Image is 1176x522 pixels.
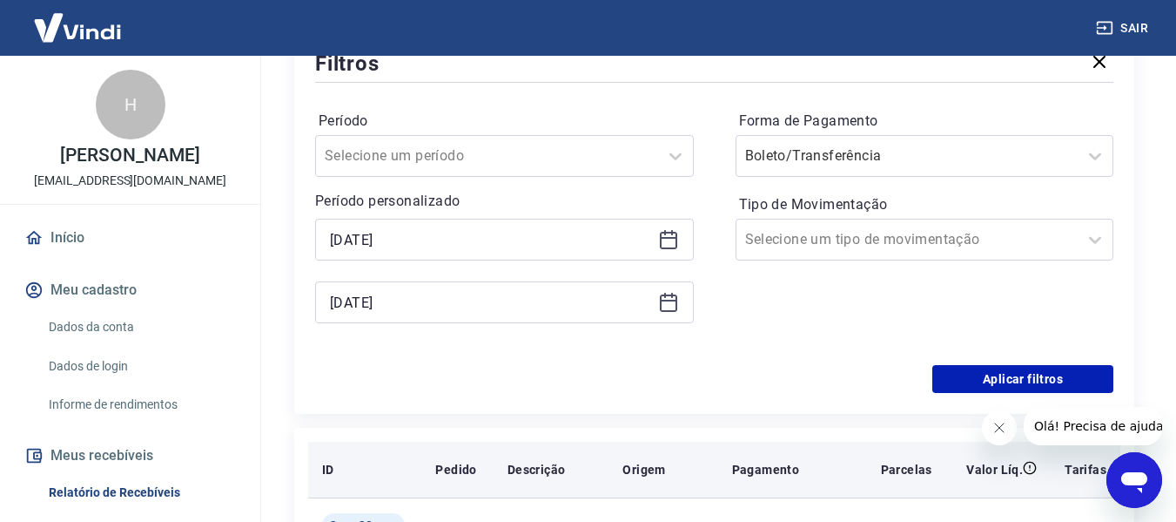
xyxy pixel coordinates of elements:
[739,194,1111,215] label: Tipo de Movimentação
[507,461,566,478] p: Descrição
[1065,461,1106,478] p: Tarifas
[435,461,476,478] p: Pedido
[21,271,239,309] button: Meu cadastro
[42,309,239,345] a: Dados da conta
[42,475,239,511] a: Relatório de Recebíveis
[330,227,651,253] input: Data inicial
[10,12,146,26] span: Olá! Precisa de ajuda?
[881,461,932,478] p: Parcelas
[732,461,800,478] p: Pagamento
[42,387,239,423] a: Informe de rendimentos
[330,289,651,315] input: Data final
[96,70,165,139] div: H
[1024,407,1162,445] iframe: Mensagem da empresa
[315,50,380,78] h5: Filtros
[315,191,694,212] p: Período personalizado
[966,461,1023,478] p: Valor Líq.
[982,410,1017,445] iframe: Fechar mensagem
[21,219,239,257] a: Início
[42,349,239,384] a: Dados de login
[21,1,134,54] img: Vindi
[60,146,199,165] p: [PERSON_NAME]
[739,111,1111,132] label: Forma de Pagamento
[322,461,334,478] p: ID
[34,172,226,190] p: [EMAIL_ADDRESS][DOMAIN_NAME]
[932,365,1113,393] button: Aplicar filtros
[21,437,239,475] button: Meus recebíveis
[1092,12,1155,44] button: Sair
[319,111,690,132] label: Período
[1106,452,1162,508] iframe: Botão para abrir a janela de mensagens
[622,461,665,478] p: Origem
